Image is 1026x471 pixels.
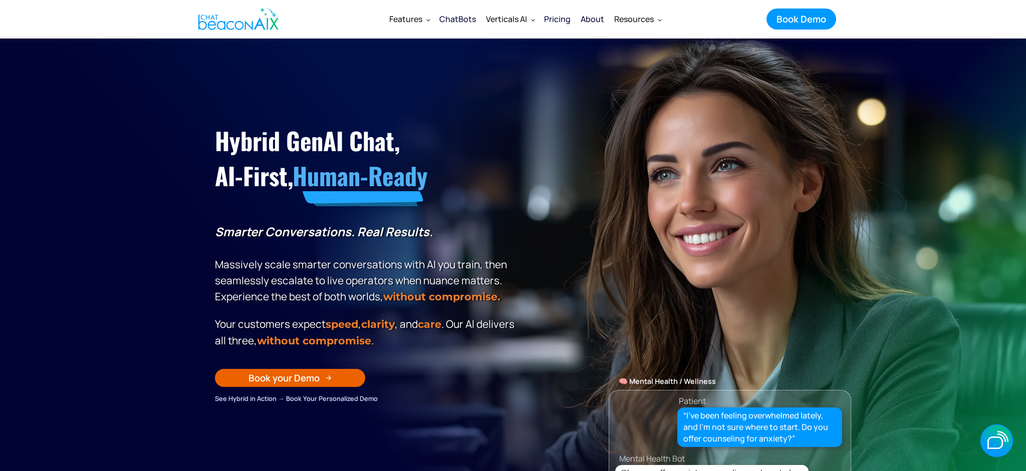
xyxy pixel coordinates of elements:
h1: Hybrid GenAI Chat, AI-First, [215,123,518,194]
div: Resources [609,7,666,31]
p: Massively scale smarter conversations with AI you train, then seamlessly escalate to live operato... [215,224,518,305]
a: Pricing [539,6,576,32]
div: Pricing [544,12,571,26]
div: Resources [614,12,654,26]
span: without compromise [257,334,371,347]
img: Dropdown [531,18,535,22]
span: care [418,318,441,330]
span: Human-Ready [293,158,427,193]
a: Book Demo [766,9,836,30]
div: Features [384,7,434,31]
strong: speed [326,318,358,330]
a: ChatBots [434,6,481,32]
div: About [581,12,604,26]
div: Book your Demo [248,371,320,384]
div: Verticals AI [481,7,539,31]
img: Dropdown [658,18,662,22]
div: ChatBots [439,12,476,26]
a: Book your Demo [215,369,365,387]
div: Book Demo [777,13,826,26]
span: clarity [361,318,395,330]
div: Verticals AI [486,12,527,26]
p: Your customers expect , , and . Our Al delivers all three, . [215,316,518,349]
img: Dropdown [426,18,430,22]
div: See Hybrid in Action → Book Your Personalized Demo [215,393,518,404]
div: Patient [679,394,706,408]
div: Mental Health Bot [619,451,861,465]
a: home [190,2,284,37]
strong: without compromise. [383,290,500,303]
div: 🧠 Mental Health / Wellness [609,374,851,388]
strong: Smarter Conversations. Real Results. [215,223,433,240]
div: “I’ve been feeling overwhelmed lately, and I’m not sure where to start. Do you offer counseling f... [683,410,837,445]
a: About [576,6,609,32]
img: Arrow [326,375,332,381]
div: Features [389,12,422,26]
